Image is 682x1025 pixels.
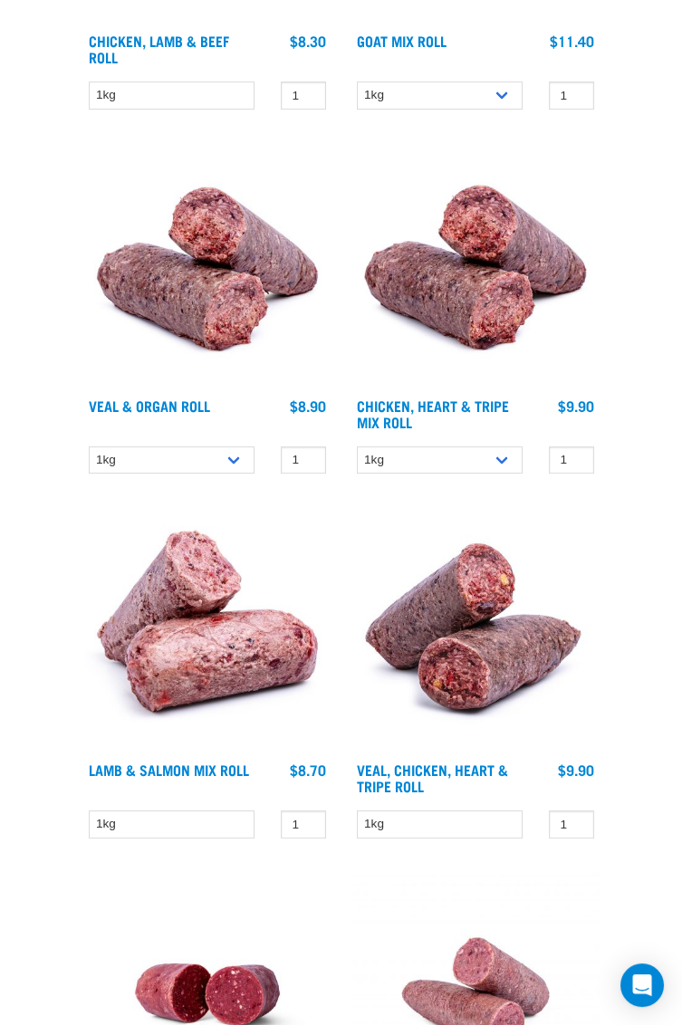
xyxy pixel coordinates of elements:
[290,398,326,414] div: $8.90
[558,398,594,414] div: $9.90
[89,36,229,61] a: Chicken, Lamb & Beef Roll
[357,401,509,426] a: Chicken, Heart & Tripe Mix Roll
[352,142,599,388] img: Chicken Heart Tripe Roll 01
[290,33,326,49] div: $8.30
[357,36,447,44] a: Goat Mix Roll
[620,963,664,1007] div: Open Intercom Messenger
[352,506,599,752] img: 1263 Chicken Organ Roll 02
[549,810,594,838] input: 1
[549,446,594,474] input: 1
[281,810,326,838] input: 1
[290,762,326,778] div: $8.70
[558,762,594,778] div: $9.90
[357,765,508,790] a: Veal, Chicken, Heart & Tripe Roll
[89,401,210,409] a: Veal & Organ Roll
[549,81,594,110] input: 1
[84,142,331,388] img: Veal Organ Mix Roll 01
[281,81,326,110] input: 1
[84,506,331,752] img: 1261 Lamb Salmon Roll 01
[281,446,326,474] input: 1
[550,33,594,49] div: $11.40
[89,765,249,773] a: Lamb & Salmon Mix Roll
